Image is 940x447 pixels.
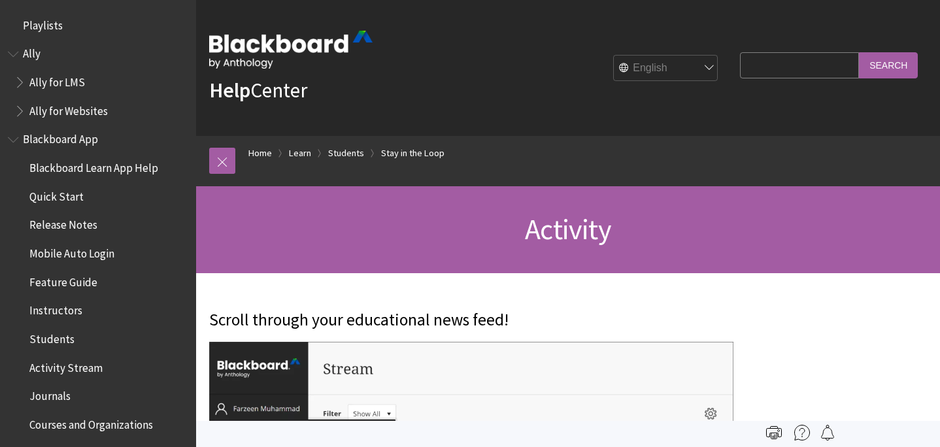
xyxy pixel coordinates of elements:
[289,145,311,161] a: Learn
[29,100,108,118] span: Ally for Websites
[794,425,810,440] img: More help
[29,300,82,318] span: Instructors
[29,386,71,403] span: Journals
[766,425,782,440] img: Print
[614,56,718,82] select: Site Language Selector
[29,186,84,203] span: Quick Start
[328,145,364,161] a: Students
[381,145,445,161] a: Stay in the Loop
[29,214,97,232] span: Release Notes
[29,157,158,174] span: Blackboard Learn App Help
[23,14,63,32] span: Playlists
[209,77,307,103] a: HelpCenter
[209,308,733,332] p: Scroll through your educational news feed!
[209,31,373,69] img: Blackboard by Anthology
[820,425,835,440] img: Follow this page
[8,14,188,37] nav: Book outline for Playlists
[248,145,272,161] a: Home
[29,271,97,289] span: Feature Guide
[23,129,98,146] span: Blackboard App
[29,357,103,374] span: Activity Stream
[209,77,250,103] strong: Help
[859,52,918,78] input: Search
[29,242,114,260] span: Mobile Auto Login
[8,43,188,122] nav: Book outline for Anthology Ally Help
[23,43,41,61] span: Ally
[525,211,611,247] span: Activity
[29,414,153,431] span: Courses and Organizations
[29,328,75,346] span: Students
[29,71,85,89] span: Ally for LMS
